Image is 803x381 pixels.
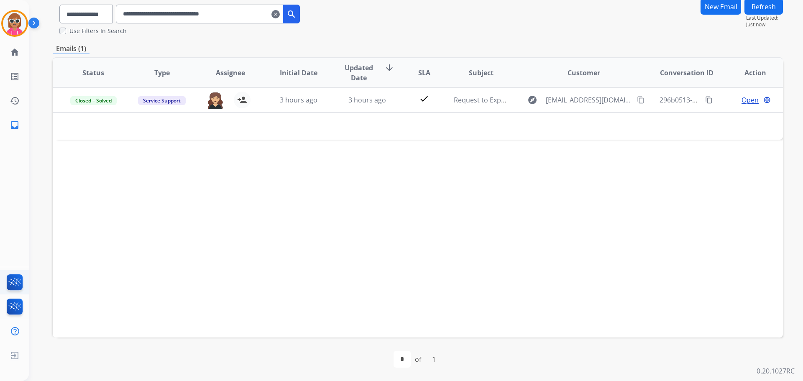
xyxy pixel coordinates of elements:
[705,96,713,104] mat-icon: content_copy
[746,21,783,28] span: Just now
[348,95,386,105] span: 3 hours ago
[568,68,600,78] span: Customer
[138,96,186,105] span: Service Support
[154,68,170,78] span: Type
[53,43,90,54] p: Emails (1)
[10,47,20,57] mat-icon: home
[384,63,394,73] mat-icon: arrow_downward
[746,15,783,21] span: Last Updated:
[69,27,127,35] label: Use Filters In Search
[469,68,494,78] span: Subject
[454,95,713,105] span: Request to Expedite-[PERSON_NAME]/ [PERSON_NAME] Service Order 512586-9906
[237,95,247,105] mat-icon: person_add
[714,58,783,87] th: Action
[3,12,26,35] img: avatar
[10,96,20,106] mat-icon: history
[763,96,771,104] mat-icon: language
[527,95,537,105] mat-icon: explore
[10,72,20,82] mat-icon: list_alt
[340,63,378,83] span: Updated Date
[660,95,790,105] span: 296b0513-7a6e-4141-a31c-8d7b46b9586b
[271,9,280,19] mat-icon: clear
[637,96,644,104] mat-icon: content_copy
[546,95,632,105] span: [EMAIL_ADDRESS][DOMAIN_NAME]
[10,120,20,130] mat-icon: inbox
[415,354,421,364] div: of
[425,351,442,368] div: 1
[419,94,429,104] mat-icon: check
[70,96,117,105] span: Closed – Solved
[418,68,430,78] span: SLA
[207,92,224,109] img: agent-avatar
[742,95,759,105] span: Open
[757,366,795,376] p: 0.20.1027RC
[660,68,713,78] span: Conversation ID
[286,9,297,19] mat-icon: search
[280,95,317,105] span: 3 hours ago
[82,68,104,78] span: Status
[280,68,317,78] span: Initial Date
[216,68,245,78] span: Assignee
